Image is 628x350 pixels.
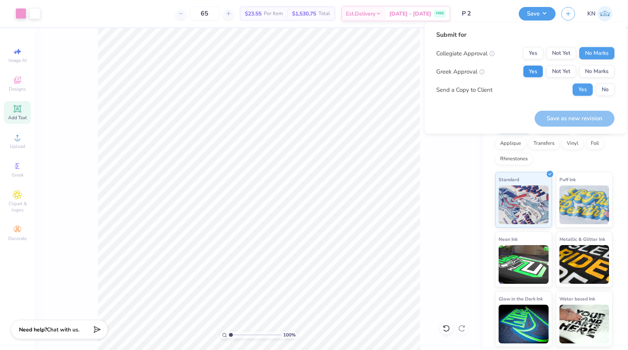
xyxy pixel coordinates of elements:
[264,10,283,18] span: Per Item
[389,10,431,18] span: [DATE] - [DATE]
[586,138,604,149] div: Foil
[436,30,614,39] div: Submit for
[546,65,576,78] button: Not Yet
[499,185,549,224] img: Standard
[499,295,543,303] span: Glow in the Dark Ink
[8,115,27,121] span: Add Text
[499,235,518,243] span: Neon Ink
[587,6,613,21] a: KN
[519,7,556,21] button: Save
[9,57,27,63] span: Image AI
[597,6,613,21] img: Kayleigh Nario
[436,49,495,58] div: Collegiate Approval
[499,245,549,284] img: Neon Ink
[9,86,26,92] span: Designs
[456,6,513,21] input: Untitled Design
[499,305,549,343] img: Glow in the Dark Ink
[523,47,543,60] button: Yes
[587,9,595,18] span: KN
[559,185,609,224] img: Puff Ink
[562,138,583,149] div: Vinyl
[346,10,375,18] span: Est. Delivery
[292,10,316,18] span: $1,530.75
[318,10,330,18] span: Total
[436,85,492,94] div: Send a Copy to Client
[546,47,576,60] button: Not Yet
[559,235,605,243] span: Metallic & Glitter Ink
[8,235,27,242] span: Decorate
[559,245,609,284] img: Metallic & Glitter Ink
[499,175,519,184] span: Standard
[4,201,31,213] span: Clipart & logos
[596,84,614,96] button: No
[47,326,79,333] span: Chat with us.
[10,143,25,149] span: Upload
[579,47,614,60] button: No Marks
[559,295,595,303] span: Water based Ink
[528,138,559,149] div: Transfers
[559,175,576,184] span: Puff Ink
[523,65,543,78] button: Yes
[12,172,24,178] span: Greek
[436,11,444,16] span: FREE
[189,7,220,21] input: – –
[245,10,262,18] span: $23.55
[495,153,533,165] div: Rhinestones
[283,331,296,338] span: 100 %
[573,84,593,96] button: Yes
[19,326,47,333] strong: Need help?
[495,138,526,149] div: Applique
[579,65,614,78] button: No Marks
[559,305,609,343] img: Water based Ink
[436,67,485,76] div: Greek Approval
